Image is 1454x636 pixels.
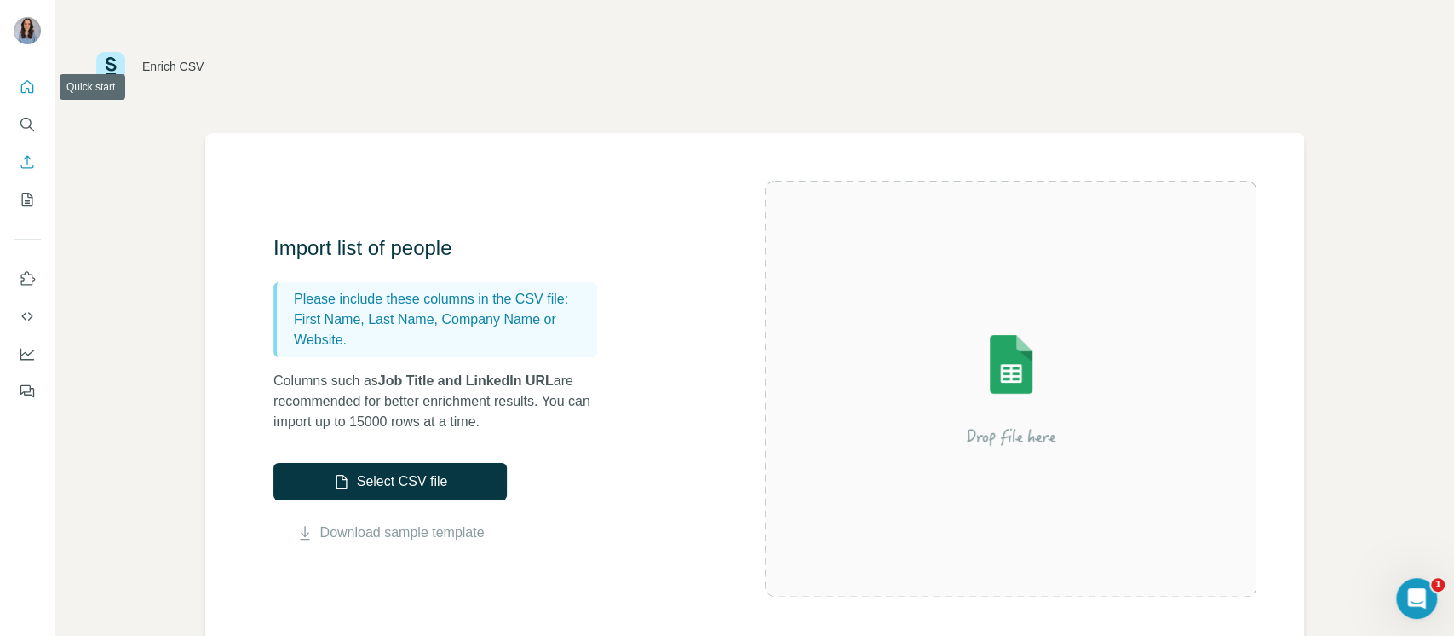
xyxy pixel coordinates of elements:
[273,523,507,543] button: Download sample template
[14,17,41,44] img: Avatar
[14,184,41,215] button: My lists
[96,52,125,81] img: Surfe Logo
[294,289,590,309] p: Please include these columns in the CSV file:
[14,147,41,177] button: Enrich CSV
[14,376,41,407] button: Feedback
[294,309,590,350] p: First Name, Last Name, Company Name or Website.
[14,109,41,140] button: Search
[14,72,41,102] button: Quick start
[1396,578,1437,619] iframe: Intercom live chat
[1431,578,1445,592] span: 1
[14,301,41,332] button: Use Surfe API
[273,371,614,432] p: Columns such as are recommended for better enrichment results. You can import up to 15000 rows at...
[858,286,1164,491] img: Surfe Illustration - Drop file here or select below
[320,523,485,543] a: Download sample template
[14,263,41,294] button: Use Surfe on LinkedIn
[142,58,204,75] div: Enrich CSV
[273,463,507,500] button: Select CSV file
[378,373,554,388] span: Job Title and LinkedIn URL
[273,234,614,262] h3: Import list of people
[14,338,41,369] button: Dashboard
